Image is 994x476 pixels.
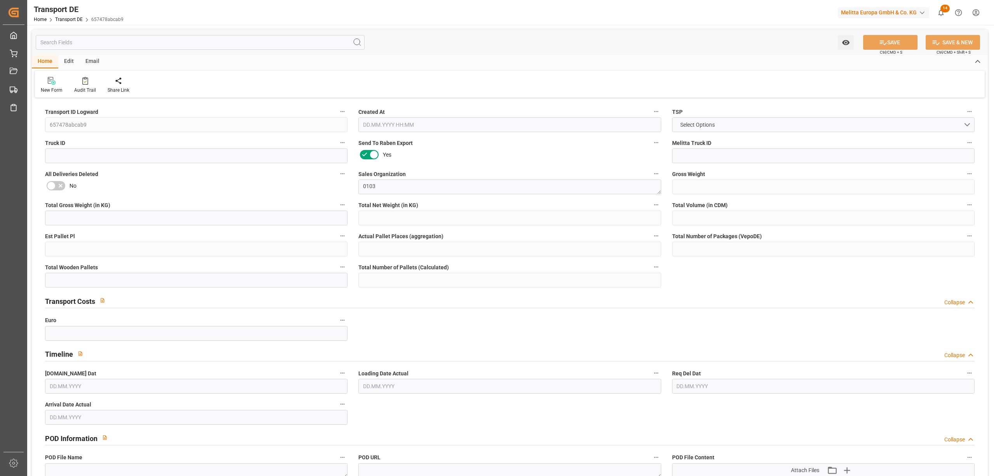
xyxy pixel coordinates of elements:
a: Home [34,17,47,22]
button: All Deliveries Deleted [337,169,348,179]
span: Total Gross Weight (in KG) [45,201,110,209]
span: Loading Date Actual [358,370,408,378]
input: DD.MM.YYYY [672,379,975,394]
button: Gross Weight [964,169,975,179]
span: Truck ID [45,139,65,147]
div: Melitta Europa GmbH & Co. KG [838,7,929,18]
button: open menu [672,117,975,132]
span: All Deliveries Deleted [45,170,98,178]
div: Collapse [944,436,965,444]
span: Created At [358,108,385,116]
textarea: 0103 [358,180,661,194]
span: Attach Files [791,466,819,474]
span: No [70,182,76,190]
button: Est Pallet Pl [337,231,348,241]
h2: POD Information [45,433,97,444]
button: Total Gross Weight (in KG) [337,200,348,210]
span: Sales Organization [358,170,406,178]
button: Euro [337,315,348,325]
button: Actual Pallet Places (aggregation) [651,231,661,241]
span: TSP [672,108,683,116]
span: Arrival Date Actual [45,401,91,409]
button: View description [97,430,112,445]
div: Transport DE [34,3,123,15]
button: POD URL [651,452,661,462]
span: POD File Content [672,453,714,462]
button: Send To Raben Export [651,138,661,148]
span: Total Net Weight (in KG) [358,201,418,209]
button: SAVE & NEW [926,35,980,50]
button: Arrival Date Actual [337,399,348,409]
button: POD File Content [964,452,975,462]
input: DD.MM.YYYY HH:MM [358,117,661,132]
button: SAVE [863,35,918,50]
span: Total Volume (in CDM) [672,201,728,209]
span: Total Wooden Pallets [45,263,98,272]
span: POD URL [358,453,381,462]
span: Ctrl/CMD + Shift + S [937,49,971,55]
div: Collapse [944,298,965,307]
button: Req Del Dat [964,368,975,378]
span: 14 [940,5,950,12]
button: Sales Organization [651,169,661,179]
button: TSP [964,106,975,117]
button: Created At [651,106,661,117]
a: Transport DE [55,17,83,22]
span: Euro [45,316,56,324]
div: Email [80,55,105,68]
span: Gross Weight [672,170,705,178]
span: Melitta Truck ID [672,139,711,147]
span: Yes [383,151,391,159]
button: Loading Date Actual [651,368,661,378]
button: Help Center [950,4,967,21]
span: Ctrl/CMD + S [880,49,902,55]
input: DD.MM.YYYY [45,379,348,394]
span: [DOMAIN_NAME] Dat [45,370,96,378]
span: Select Options [676,121,719,129]
div: Collapse [944,351,965,359]
span: Req Del Dat [672,370,701,378]
button: open menu [838,35,854,50]
button: [DOMAIN_NAME] Dat [337,368,348,378]
div: Share Link [108,87,129,94]
h2: Timeline [45,349,73,359]
span: POD File Name [45,453,82,462]
span: Total Number of Pallets (Calculated) [358,263,449,272]
button: Melitta Truck ID [964,138,975,148]
span: Actual Pallet Places (aggregation) [358,232,443,241]
button: Melitta Europa GmbH & Co. KG [838,5,932,20]
button: Total Net Weight (in KG) [651,200,661,210]
span: Total Number of Packages (VepoDE) [672,232,762,241]
button: Total Number of Pallets (Calculated) [651,262,661,272]
input: DD.MM.YYYY [358,379,661,394]
button: View description [95,293,110,308]
div: Edit [58,55,80,68]
div: Home [32,55,58,68]
button: Total Wooden Pallets [337,262,348,272]
input: Search Fields [36,35,365,50]
button: POD File Name [337,452,348,462]
button: Truck ID [337,138,348,148]
div: New Form [41,87,63,94]
div: Audit Trail [74,87,96,94]
button: View description [73,346,88,361]
span: Send To Raben Export [358,139,413,147]
button: Transport ID Logward [337,106,348,117]
button: Total Volume (in CDM) [964,200,975,210]
button: Total Number of Packages (VepoDE) [964,231,975,241]
span: Est Pallet Pl [45,232,75,241]
h2: Transport Costs [45,296,95,307]
button: show 14 new notifications [932,4,950,21]
input: DD.MM.YYYY [45,410,348,425]
span: Transport ID Logward [45,108,98,116]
